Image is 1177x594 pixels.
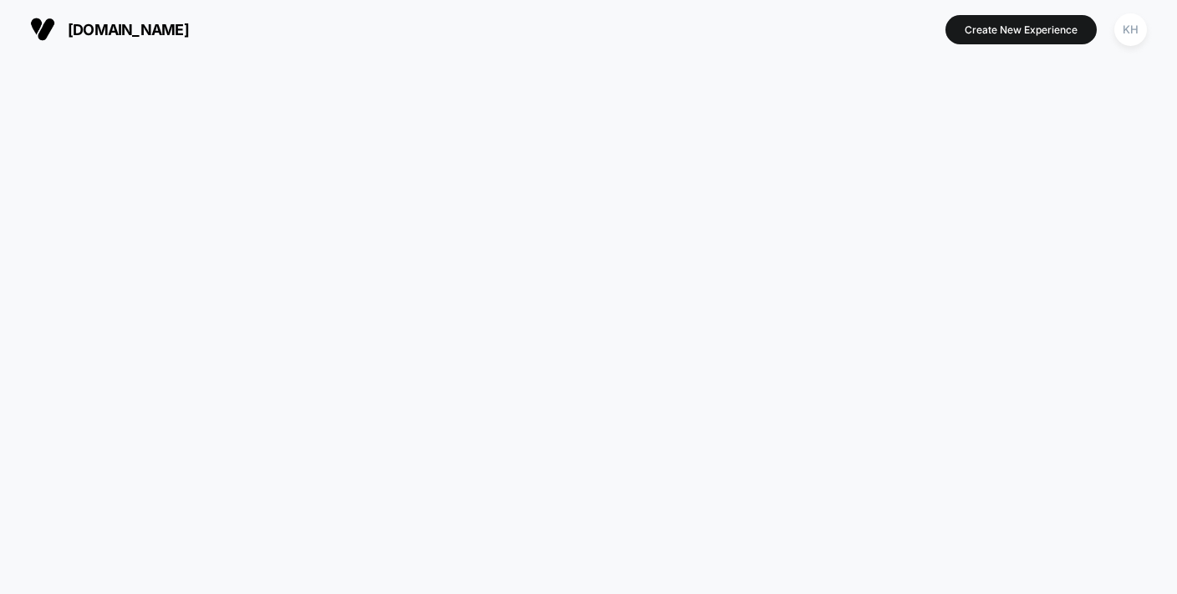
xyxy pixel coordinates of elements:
[25,16,194,43] button: [DOMAIN_NAME]
[945,15,1097,44] button: Create New Experience
[1114,13,1147,46] div: KH
[68,21,189,38] span: [DOMAIN_NAME]
[1109,13,1152,47] button: KH
[30,17,55,42] img: Visually logo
